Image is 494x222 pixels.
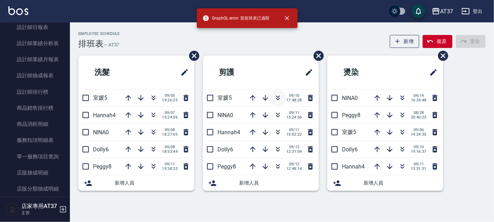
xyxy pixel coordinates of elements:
span: 09/08 [162,145,178,149]
span: 刪除班表 [184,45,200,66]
h3: 排班表 [78,39,103,49]
button: 登出 [459,5,486,18]
a: 設計師業績分析表 [3,35,67,51]
a: 單一服務項目查詢 [3,149,67,165]
span: Dolly6 [342,146,358,153]
p: 主管 [21,210,57,216]
span: 新增人員 [115,179,189,187]
span: 室媛5 [217,94,232,101]
a: 服務扣項明細表 [3,132,67,148]
span: 室媛5 [93,94,107,101]
span: 12:48:14 [286,166,302,171]
a: 設計師業績月報表 [3,51,67,67]
h6: — AT37 [103,41,120,49]
span: Peggy8 [93,163,112,170]
span: 修改班表的標題 [176,64,189,81]
h2: 燙染 [333,60,397,85]
span: 18:27:05 [162,132,178,137]
a: 設計師日報表 [3,19,67,35]
span: 19:26:25 [162,98,178,102]
span: 08/28 [411,110,427,115]
h2: 剪護 [208,60,273,85]
a: 設計師排行榜 [3,84,67,100]
div: AT37 [440,7,453,16]
span: 09/08 [162,128,178,132]
a: 店販分類抽成明細 [3,181,67,197]
span: 18:53:44 [162,149,178,154]
button: 新增 [390,35,420,48]
a: 商品消耗明細 [3,116,67,132]
span: 13:24:56 [286,115,302,120]
a: 設計師抽成報表 [3,67,67,84]
span: NINA0 [217,112,233,119]
span: NINA0 [93,129,109,136]
span: 新增人員 [364,179,438,187]
span: 19:16:37 [411,149,427,154]
span: GraphQL error: 當前班表已過期 [202,15,270,22]
h2: 洗髮 [84,60,148,85]
span: 15:02:22 [286,132,302,137]
span: 新增人員 [239,179,313,187]
div: 新增人員 [203,175,319,191]
span: Hannah4 [217,129,240,136]
span: Dolly6 [93,146,109,153]
span: 14:24:35 [411,132,427,137]
span: Hannah4 [342,163,365,170]
span: 13:31:31 [411,166,427,171]
span: 09/05 [162,93,178,98]
span: Dolly6 [217,146,233,153]
span: 09/06 [411,128,427,132]
span: 09/10 [411,145,427,149]
span: 15:24:06 [162,115,178,120]
span: 12:31:04 [286,149,302,154]
span: 刪除班表 [308,45,325,66]
span: 修改班表的標題 [301,64,313,81]
div: 新增人員 [327,175,443,191]
span: 09/10 [286,93,302,98]
span: 17:48:28 [286,98,302,102]
span: NINA0 [342,95,358,101]
span: 修改班表的標題 [425,64,438,81]
span: 刪除班表 [433,45,449,66]
img: Logo [8,6,28,15]
button: close [279,10,295,26]
span: 09/12 [286,162,302,166]
span: 19:38:33 [162,166,178,171]
h2: Employee Schedule [78,31,120,36]
span: 09/11 [162,162,178,166]
div: 新增人員 [78,175,194,191]
h5: 店家專用AT37 [21,203,57,210]
span: 09/07 [162,110,178,115]
span: Hannah4 [93,112,116,119]
span: 09/11 [286,110,302,115]
a: 商品銷售排行榜 [3,100,67,116]
button: AT37 [429,4,456,19]
span: Peggy8 [217,163,236,170]
span: 04/14 [411,93,427,98]
button: save [411,4,425,18]
button: 復原 [423,35,452,48]
span: 09/11 [411,162,427,166]
span: Peggy8 [342,112,360,119]
span: 09/11 [286,128,302,132]
span: 16:34:48 [411,98,427,102]
img: Person [6,202,20,216]
span: 室媛5 [342,129,356,135]
span: 09/12 [286,145,302,149]
a: 店販抽成明細 [3,165,67,181]
span: 20:40:23 [411,115,427,120]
